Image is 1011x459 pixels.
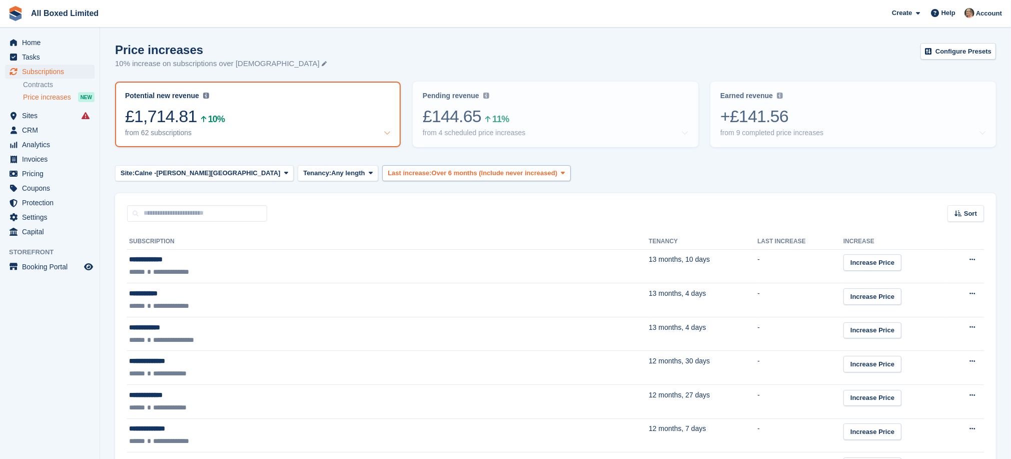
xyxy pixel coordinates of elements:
[5,109,95,123] a: menu
[22,260,82,274] span: Booking Portal
[843,390,901,406] a: Increase Price
[22,36,82,50] span: Home
[843,356,901,372] a: Increase Price
[757,418,843,452] td: -
[720,106,986,127] div: +£141.56
[757,283,843,317] td: -
[964,209,977,219] span: Sort
[115,43,327,57] h1: Price increases
[757,234,843,250] th: Last increase
[115,165,294,182] button: Site: Calne -[PERSON_NAME][GEOGRAPHIC_DATA]
[22,181,82,195] span: Coupons
[5,225,95,239] a: menu
[964,8,974,18] img: Sandie Mills
[5,123,95,137] a: menu
[757,249,843,283] td: -
[5,196,95,210] a: menu
[976,9,1002,19] span: Account
[303,168,331,178] span: Tenancy:
[135,168,280,178] span: Calne -[PERSON_NAME][GEOGRAPHIC_DATA]
[483,93,489,99] img: icon-info-grey-7440780725fd019a000dd9b08b2336e03edf1995a4989e88bcd33f0948082b44.svg
[5,210,95,224] a: menu
[432,168,557,178] span: Over 6 months (Include never increased)
[22,152,82,166] span: Invoices
[8,6,23,21] img: stora-icon-8386f47178a22dfd0bd8f6a31ec36ba5ce8667c1dd55bd0f319d3a0aa187defe.svg
[125,92,199,100] div: Potential new revenue
[892,8,912,18] span: Create
[22,167,82,181] span: Pricing
[941,8,955,18] span: Help
[492,116,509,123] div: 11%
[388,168,431,178] span: Last increase:
[22,196,82,210] span: Protection
[720,92,773,100] div: Earned revenue
[777,93,783,99] img: icon-info-grey-7440780725fd019a000dd9b08b2336e03edf1995a4989e88bcd33f0948082b44.svg
[22,65,82,79] span: Subscriptions
[23,92,95,103] a: Price increases NEW
[83,261,95,273] a: Preview store
[757,384,843,418] td: -
[649,234,757,250] th: Tenancy
[127,234,649,250] th: Subscription
[5,181,95,195] a: menu
[5,138,95,152] a: menu
[121,168,135,178] span: Site:
[298,165,378,182] button: Tenancy: Any length
[23,80,95,90] a: Contracts
[843,423,901,440] a: Increase Price
[423,106,688,127] div: £144.65
[5,260,95,274] a: menu
[649,357,710,365] span: 12 months, 30 days
[5,167,95,181] a: menu
[125,129,192,137] div: from 62 subscriptions
[22,123,82,137] span: CRM
[757,351,843,385] td: -
[843,254,901,271] a: Increase Price
[5,50,95,64] a: menu
[5,36,95,50] a: menu
[331,168,365,178] span: Any length
[423,129,525,137] div: from 4 scheduled price increases
[27,5,103,22] a: All Boxed Limited
[115,58,327,70] p: 10% increase on subscriptions over [DEMOGRAPHIC_DATA]
[649,323,706,331] span: 13 months, 4 days
[78,92,95,102] div: NEW
[23,93,71,102] span: Price increases
[382,165,571,182] button: Last increase: Over 6 months (Include never increased)
[22,210,82,224] span: Settings
[22,225,82,239] span: Capital
[649,255,710,263] span: 13 months, 10 days
[843,234,947,250] th: Increase
[720,129,823,137] div: from 9 completed price increases
[9,247,100,257] span: Storefront
[413,82,698,147] a: Pending revenue £144.65 11% from 4 scheduled price increases
[649,289,706,297] span: 13 months, 4 days
[22,138,82,152] span: Analytics
[5,152,95,166] a: menu
[710,82,996,147] a: Earned revenue +£141.56 from 9 completed price increases
[5,65,95,79] a: menu
[125,106,391,127] div: £1,714.81
[843,322,901,339] a: Increase Price
[22,50,82,64] span: Tasks
[82,112,90,120] i: Smart entry sync failures have occurred
[208,116,225,123] div: 10%
[757,317,843,351] td: -
[115,82,401,147] a: Potential new revenue £1,714.81 10% from 62 subscriptions
[649,424,706,432] span: 12 months, 7 days
[203,93,209,99] img: icon-info-grey-7440780725fd019a000dd9b08b2336e03edf1995a4989e88bcd33f0948082b44.svg
[843,288,901,305] a: Increase Price
[22,109,82,123] span: Sites
[649,391,710,399] span: 12 months, 27 days
[920,43,996,60] a: Configure Presets
[423,92,479,100] div: Pending revenue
